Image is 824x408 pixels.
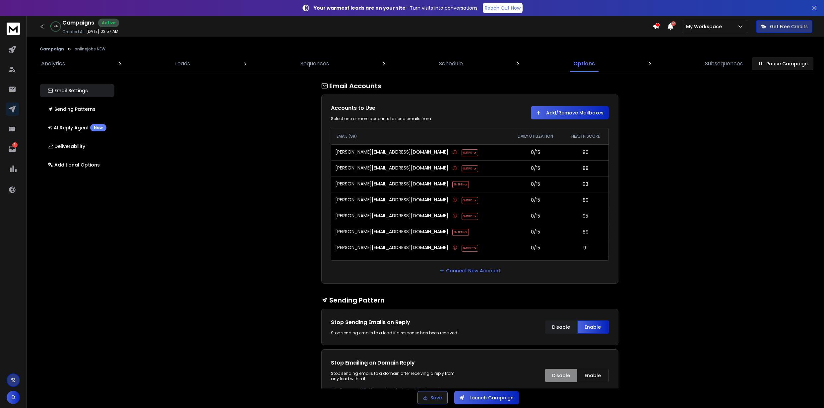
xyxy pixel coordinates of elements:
button: Deliverability [40,140,114,153]
a: Subsequences [701,56,747,72]
p: – Turn visits into conversations [314,5,477,11]
th: DAILY UTILIZATION [508,128,562,144]
p: Deliverability [48,143,85,150]
p: 4 % [54,25,58,29]
p: Reach Out Now [485,5,521,11]
a: Reach Out Now [483,3,523,13]
h1: Email Accounts [321,81,618,91]
button: Sending Patterns [40,102,114,116]
td: 0/15 [508,256,562,272]
p: Schedule [439,60,463,68]
span: 50 [671,21,676,26]
button: Save [417,391,448,404]
button: Add/Remove Mailboxes [531,106,609,119]
td: 89 [562,224,608,240]
a: Leads [171,56,194,72]
td: 90 [562,144,608,160]
td: 0/15 [508,240,562,256]
td: 0/15 [508,176,562,192]
p: Subsequences [705,60,743,68]
td: 88 [562,160,608,176]
th: HEALTH SCORE [562,128,608,144]
p: Sending Patterns [48,106,95,112]
a: Schedule [435,56,467,72]
p: Created At: [62,29,85,34]
button: Disable [545,320,577,334]
button: Pause Campaign [752,57,813,70]
button: Disable [545,369,577,382]
th: EMAIL (98) [331,128,508,144]
span: SMTP Error [462,165,478,172]
p: Options [573,60,595,68]
h1: Campaigns [62,19,94,27]
p: Get Free Credits [770,23,808,30]
p: [PERSON_NAME][EMAIL_ADDRESS][DOMAIN_NAME] [335,165,448,172]
p: Common ESPs like gmail, outlook etc will be ignored [339,387,463,392]
span: SMTP Error [462,213,478,220]
p: 1 [12,142,18,148]
p: Leads [175,60,190,68]
h1: Sending Pattern [321,296,618,305]
td: 0/15 [508,160,562,176]
td: 0/15 [508,224,562,240]
p: Additional Options [48,162,100,168]
td: 95 [562,208,608,224]
td: 0/15 [508,208,562,224]
button: Email Settings [40,84,114,97]
p: Analytics [41,60,65,68]
div: Active [98,19,119,27]
button: Get Free Credits [756,20,812,33]
p: [PERSON_NAME][EMAIL_ADDRESS][DOMAIN_NAME] [335,212,448,220]
td: 0/15 [508,144,562,160]
p: AI Reply Agent [48,124,106,131]
a: Connect New Account [439,267,500,274]
td: 89 [562,192,608,208]
a: Sequences [296,56,333,72]
td: 90 [562,256,608,272]
p: [PERSON_NAME][EMAIL_ADDRESS][DOMAIN_NAME] [335,180,448,188]
h1: Stop Sending Emails on Reply [331,318,463,326]
p: My Workspace [686,23,725,30]
a: Options [569,56,599,72]
span: SMTP Error [462,197,478,204]
p: [PERSON_NAME][EMAIL_ADDRESS][DOMAIN_NAME] [335,244,448,252]
td: 91 [562,240,608,256]
img: logo [7,23,20,35]
p: [PERSON_NAME][EMAIL_ADDRESS][DOMAIN_NAME] [335,260,448,268]
h1: Stop Emailing on Domain Reply [331,359,463,367]
p: [PERSON_NAME][EMAIL_ADDRESS][DOMAIN_NAME] [335,228,448,236]
span: SMTP Error [452,229,469,236]
p: Sequences [300,60,329,68]
button: Launch Campaign [454,391,519,404]
button: Additional Options [40,158,114,171]
a: 1 [6,142,19,156]
button: D [7,391,20,404]
h1: Accounts to Use [331,104,463,112]
p: [PERSON_NAME][EMAIL_ADDRESS][DOMAIN_NAME] [335,149,448,156]
td: 93 [562,176,608,192]
div: Select one or more accounts to send emails from [331,116,463,121]
button: Enable [577,369,609,382]
a: Analytics [37,56,69,72]
span: SMTP Error [452,181,469,188]
div: New [90,124,106,131]
button: Campaign [40,46,64,52]
p: onlinejobs NEW [75,46,105,52]
p: Email Settings [48,87,88,94]
strong: Your warmest leads are on your site [314,5,406,11]
div: Stop sending emails to a lead if a response has been received [331,330,463,336]
button: Enable [577,320,609,334]
p: [DATE] 02:57 AM [86,29,118,34]
button: AI Reply AgentNew [40,121,114,134]
span: SMTP Error [462,245,478,252]
p: Stop sending emails to a domain after receiving a reply from any lead within it [331,371,463,392]
td: 0/15 [508,192,562,208]
p: [PERSON_NAME][EMAIL_ADDRESS][DOMAIN_NAME] [335,196,448,204]
span: SMTP Error [462,149,478,156]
